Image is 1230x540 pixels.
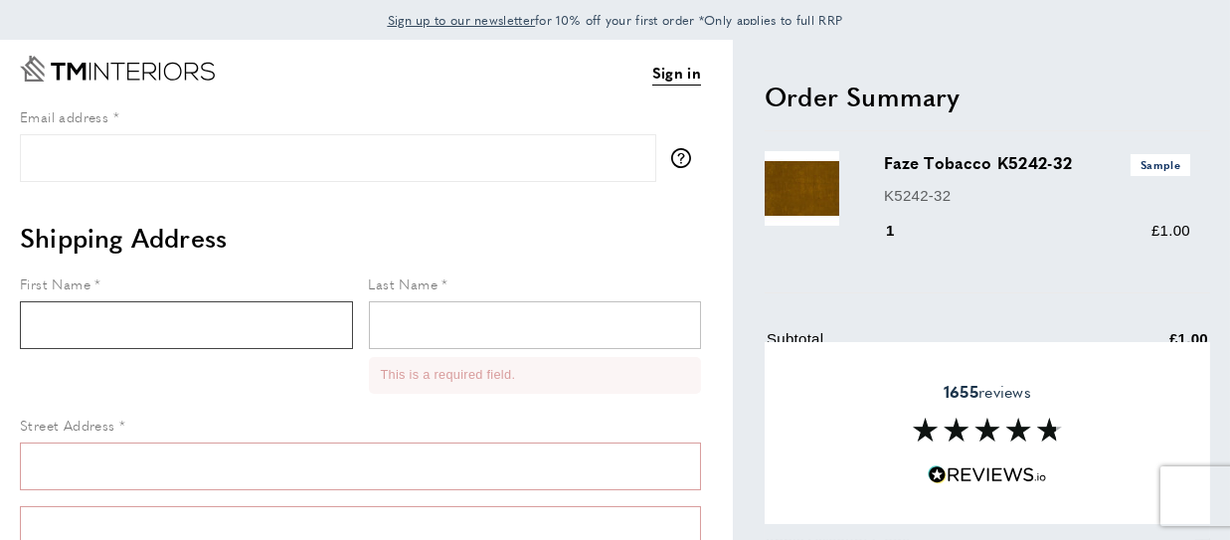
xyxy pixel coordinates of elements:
img: Reviews section [913,418,1062,442]
a: Go to Home page [20,56,215,82]
span: Sample [1131,154,1190,175]
span: for 10% off your first order *Only applies to full RRP [388,11,843,29]
h2: Order Summary [765,79,1210,114]
a: Sign up to our newsletter [388,10,536,30]
td: £1.00 [1071,327,1208,366]
span: £1.00 [1151,222,1190,239]
td: Subtotal [767,327,1069,366]
div: 1 [884,219,923,243]
span: Sign up to our newsletter [388,11,536,29]
img: Faze Tobacco K5242-32 [765,151,839,226]
p: K5242-32 [884,184,1190,208]
h2: Shipping Address [20,220,701,256]
a: Sign in [652,61,701,86]
strong: 1655 [944,379,978,402]
span: Last Name [369,273,439,293]
span: Street Address [20,415,115,435]
span: First Name [20,273,90,293]
span: Email address [20,106,108,126]
span: reviews [944,381,1031,401]
li: This is a required field. [381,365,690,385]
button: More information [671,148,701,168]
h3: Faze Tobacco K5242-32 [884,151,1190,175]
img: Reviews.io 5 stars [928,465,1047,484]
